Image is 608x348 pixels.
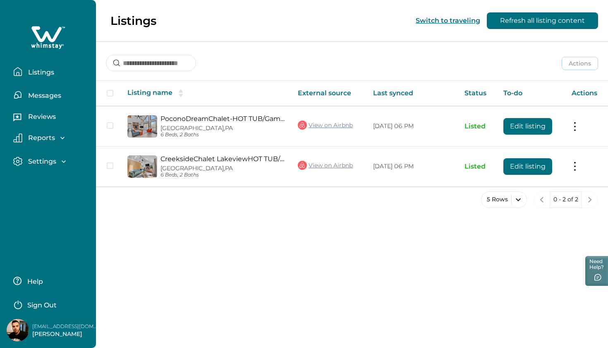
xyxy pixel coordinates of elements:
[13,133,89,143] button: Reports
[13,273,86,289] button: Help
[127,115,157,138] img: propertyImage_PoconoDreamChalet-HOT TUB/GameRoom/Lake/Pool/Pets
[13,110,89,126] button: Reviews
[32,330,98,338] p: [PERSON_NAME]
[25,278,43,286] p: Help
[534,191,550,208] button: previous page
[160,132,285,138] p: 6 Beds, 2 Baths
[32,322,98,331] p: [EMAIL_ADDRESS][DOMAIN_NAME]
[503,158,552,175] button: Edit listing
[160,115,285,123] a: PoconoDreamChalet-HOT TUB/GameRoom/Lake/Pool/Pets
[366,81,458,106] th: Last synced
[26,92,61,100] p: Messages
[464,122,490,130] p: Listed
[160,125,285,132] p: [GEOGRAPHIC_DATA], PA
[416,17,480,24] button: Switch to traveling
[291,81,366,106] th: External source
[26,68,54,77] p: Listings
[7,319,29,341] img: Whimstay Host
[13,63,89,80] button: Listings
[565,81,608,106] th: Actions
[487,12,598,29] button: Refresh all listing content
[553,196,578,204] p: 0 - 2 of 2
[582,191,598,208] button: next page
[298,160,353,171] a: View on Airbnb
[481,191,527,208] button: 5 Rows
[26,157,56,166] p: Settings
[497,81,565,106] th: To-do
[13,87,89,103] button: Messages
[172,89,189,97] button: sorting
[458,81,497,106] th: Status
[160,155,285,163] a: CreeksideChalet LakeviewHOT TUB/GameRoom/Kids/Pets
[373,122,451,130] p: [DATE] 06 PM
[127,155,157,178] img: propertyImage_CreeksideChalet LakeviewHOT TUB/GameRoom/Kids/Pets
[562,57,598,70] button: Actions
[26,113,56,121] p: Reviews
[13,296,86,312] button: Sign Out
[27,301,57,309] p: Sign Out
[121,81,291,106] th: Listing name
[503,118,552,135] button: Edit listing
[298,120,353,130] a: View on Airbnb
[160,172,285,178] p: 6 Beds, 2 Baths
[26,134,55,142] p: Reports
[550,191,582,208] button: 0 - 2 of 2
[160,165,285,172] p: [GEOGRAPHIC_DATA], PA
[110,14,156,28] p: Listings
[373,162,451,171] p: [DATE] 06 PM
[13,157,89,166] button: Settings
[464,162,490,171] p: Listed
